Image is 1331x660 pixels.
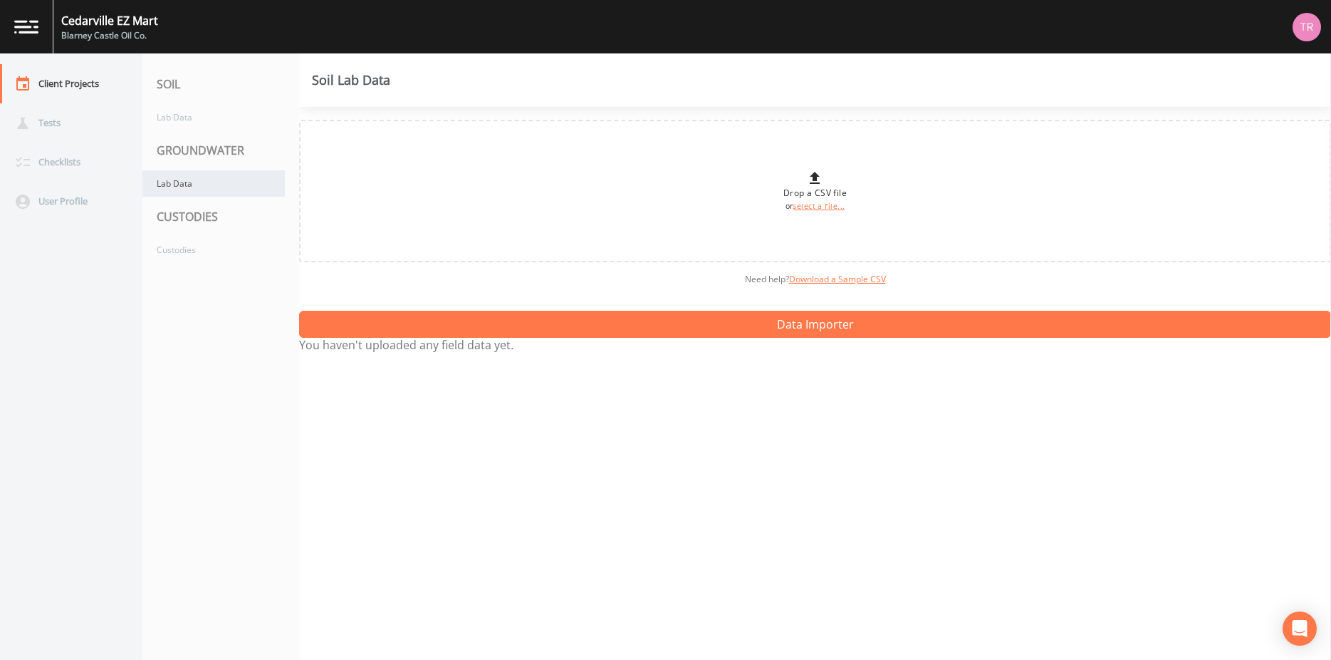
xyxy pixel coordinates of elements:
img: 939099765a07141c2f55256aeaad4ea5 [1293,13,1321,41]
img: logo [14,20,38,33]
div: GROUNDWATER [142,130,299,170]
div: Soil Lab Data [312,74,390,86]
span: Need help? [745,273,886,285]
a: Download a Sample CSV [789,273,886,285]
div: Open Intercom Messenger [1283,612,1317,646]
a: Custodies [142,237,285,263]
div: Drop a CSV file [783,170,847,212]
a: select a file... [793,201,845,211]
div: CUSTODIES [142,197,299,237]
div: SOIL [142,64,299,104]
div: Blarney Castle Oil Co. [61,29,158,42]
div: Cedarville EZ Mart [61,12,158,29]
a: Lab Data [142,104,285,130]
button: Data Importer [299,311,1331,338]
small: or [785,201,845,211]
p: You haven't uploaded any field data yet. [299,338,1331,352]
a: Lab Data [142,170,285,197]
